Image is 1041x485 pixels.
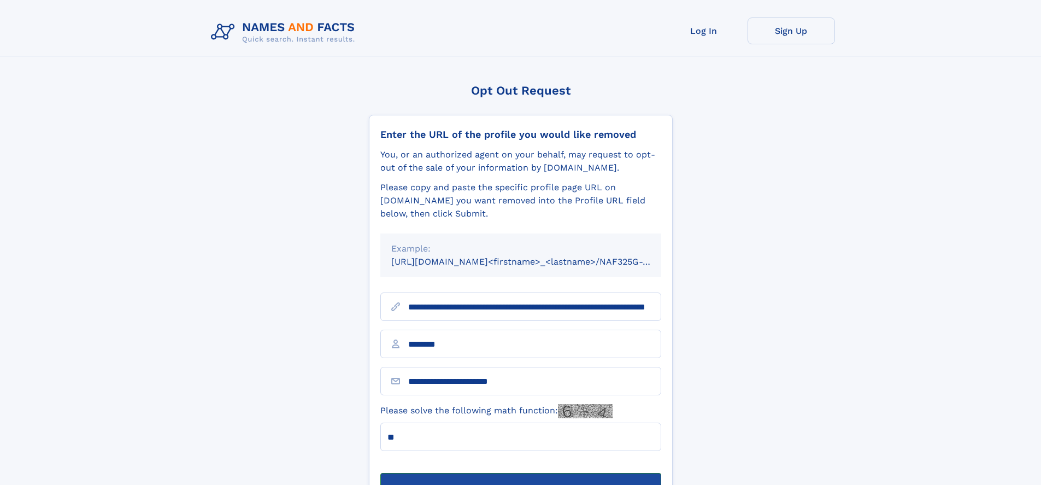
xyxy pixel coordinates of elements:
[380,148,661,174] div: You, or an authorized agent on your behalf, may request to opt-out of the sale of your informatio...
[380,181,661,220] div: Please copy and paste the specific profile page URL on [DOMAIN_NAME] you want removed into the Pr...
[660,17,748,44] a: Log In
[391,242,650,255] div: Example:
[391,256,682,267] small: [URL][DOMAIN_NAME]<firstname>_<lastname>/NAF325G-xxxxxxxx
[748,17,835,44] a: Sign Up
[207,17,364,47] img: Logo Names and Facts
[380,404,613,418] label: Please solve the following math function:
[369,84,673,97] div: Opt Out Request
[380,128,661,141] div: Enter the URL of the profile you would like removed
